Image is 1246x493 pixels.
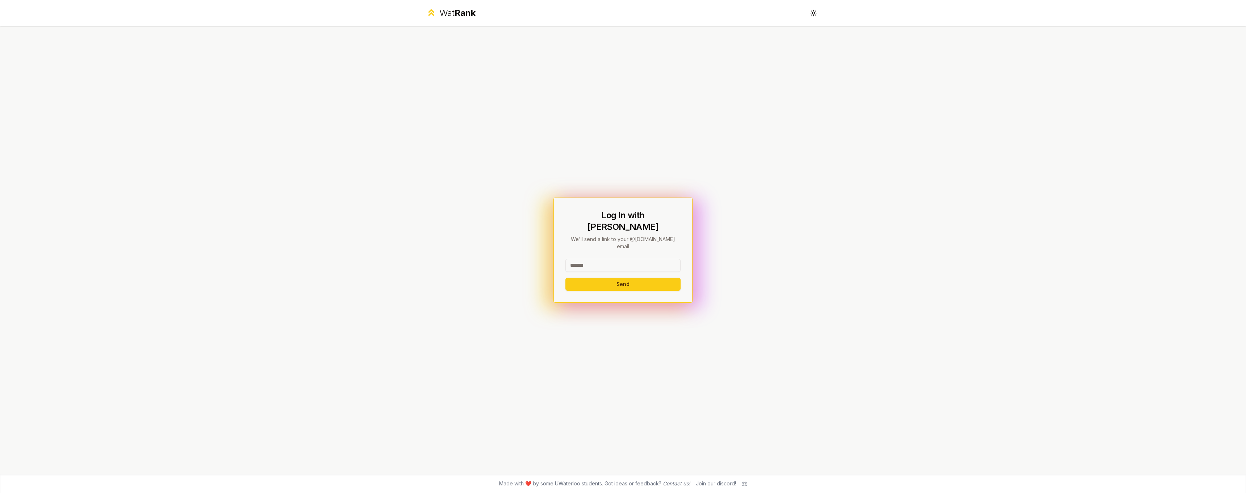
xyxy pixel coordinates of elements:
[565,210,681,233] h1: Log In with [PERSON_NAME]
[499,480,690,487] span: Made with ❤️ by some UWaterloo students. Got ideas or feedback?
[696,480,736,487] div: Join our discord!
[663,480,690,486] a: Contact us!
[565,278,681,291] button: Send
[426,7,476,19] a: WatRank
[455,8,476,18] span: Rank
[439,7,476,19] div: Wat
[565,236,681,250] p: We'll send a link to your @[DOMAIN_NAME] email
